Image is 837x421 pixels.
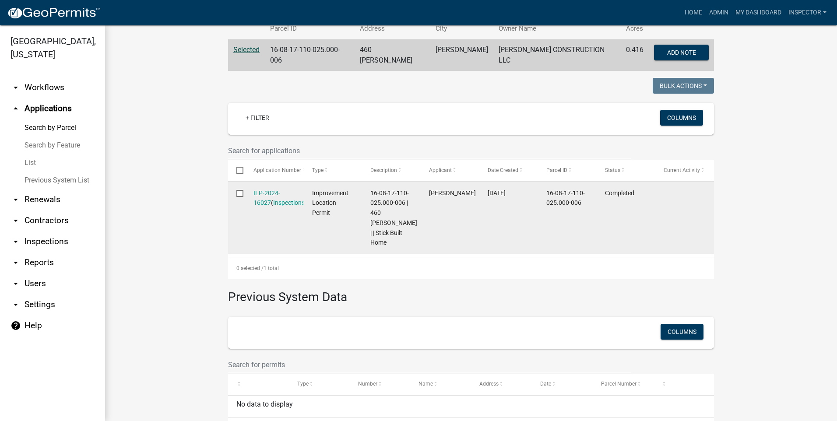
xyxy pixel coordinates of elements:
[785,4,830,21] a: Inspector
[661,324,703,340] button: Columns
[421,160,479,181] datatable-header-cell: Applicant
[273,199,305,206] a: Inspections
[228,257,714,279] div: 1 total
[546,189,585,207] span: 16-08-17-110-025.000-006
[593,374,654,395] datatable-header-cell: Parcel Number
[538,160,597,181] datatable-header-cell: Parcel ID
[479,381,499,387] span: Address
[358,381,377,387] span: Number
[228,142,631,160] input: Search for applications
[228,160,245,181] datatable-header-cell: Select
[493,39,621,71] td: [PERSON_NAME] CONSTRUCTION LLC
[493,18,621,39] th: Owner Name
[429,189,476,196] span: Debbie Martin
[11,236,21,247] i: arrow_drop_down
[605,189,634,196] span: Completed
[350,374,411,395] datatable-header-cell: Number
[410,374,471,395] datatable-header-cell: Name
[540,381,551,387] span: Date
[265,39,355,71] td: 16-08-17-110-025.000-006
[732,4,785,21] a: My Dashboard
[253,167,301,173] span: Application Number
[312,189,348,217] span: Improvement Location Permit
[667,49,696,56] span: Add Note
[430,39,493,71] td: [PERSON_NAME]
[654,45,709,60] button: Add Note
[655,160,714,181] datatable-header-cell: Current Activity
[418,381,433,387] span: Name
[11,215,21,226] i: arrow_drop_down
[11,299,21,310] i: arrow_drop_down
[605,167,620,173] span: Status
[11,257,21,268] i: arrow_drop_down
[265,18,355,39] th: Parcel ID
[312,167,324,173] span: Type
[236,265,264,271] span: 0 selected /
[429,167,452,173] span: Applicant
[239,110,276,126] a: + Filter
[355,39,431,71] td: 460 [PERSON_NAME]
[11,103,21,114] i: arrow_drop_up
[362,160,421,181] datatable-header-cell: Description
[664,167,700,173] span: Current Activity
[11,194,21,205] i: arrow_drop_down
[706,4,732,21] a: Admin
[601,381,637,387] span: Parcel Number
[370,167,397,173] span: Description
[597,160,655,181] datatable-header-cell: Status
[370,189,417,246] span: 16-08-17-110-025.000-006 | 460 SANCHEZ TR | | Stick Built Home
[228,279,714,306] h3: Previous System Data
[11,82,21,93] i: arrow_drop_down
[11,320,21,331] i: help
[621,39,649,71] td: 0.416
[228,356,631,374] input: Search for permits
[488,167,518,173] span: Date Created
[253,188,295,208] div: ( )
[471,374,532,395] datatable-header-cell: Address
[253,189,280,207] a: ILP-2024-16027
[303,160,362,181] datatable-header-cell: Type
[653,78,714,94] button: Bulk Actions
[245,160,303,181] datatable-header-cell: Application Number
[681,4,706,21] a: Home
[355,18,431,39] th: Address
[11,278,21,289] i: arrow_drop_down
[233,46,260,54] a: Selected
[479,160,538,181] datatable-header-cell: Date Created
[289,374,350,395] datatable-header-cell: Type
[297,381,309,387] span: Type
[660,110,703,126] button: Columns
[228,396,714,417] div: No data to display
[532,374,593,395] datatable-header-cell: Date
[621,18,649,39] th: Acres
[488,189,506,196] span: 12/10/2024
[430,18,493,39] th: City
[546,167,567,173] span: Parcel ID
